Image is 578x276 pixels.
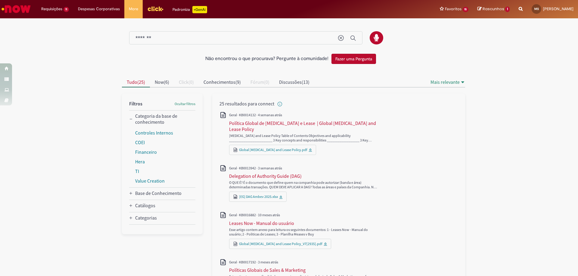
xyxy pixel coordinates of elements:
img: ServiceNow [1,3,32,15]
p: +GenAi [192,6,207,13]
span: More [129,6,138,12]
span: MS [534,7,539,11]
span: Despesas Corporativas [78,6,120,12]
button: Fazer uma Pergunta [331,54,376,64]
span: 11 [64,7,69,12]
a: Rascunhos [477,6,510,12]
h2: Não encontrou o que procurava? Pergunte à comunidade! [205,56,328,62]
span: Requisições [41,6,62,12]
span: 1 [505,7,510,12]
div: Padroniza [172,6,207,13]
img: click_logo_yellow_360x200.png [147,4,163,13]
span: 15 [463,7,469,12]
span: [PERSON_NAME] [543,6,573,11]
span: Rascunhos [483,6,504,12]
span: Favoritos [445,6,461,12]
